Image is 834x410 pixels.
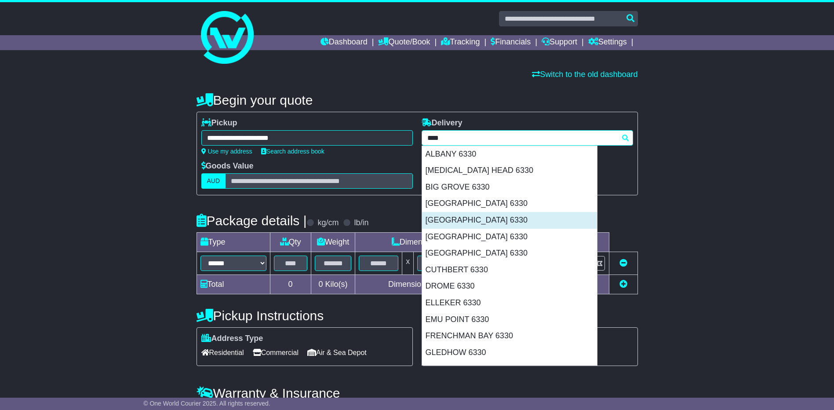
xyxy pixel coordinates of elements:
label: Pickup [201,118,237,128]
div: [GEOGRAPHIC_DATA] 6330 [422,195,597,212]
a: Use my address [201,148,252,155]
label: lb/in [354,218,368,228]
label: Delivery [422,118,463,128]
a: Add new item [619,280,627,289]
div: ELLEKER 6330 [422,295,597,311]
h4: Begin your quote [197,93,638,107]
div: [MEDICAL_DATA] HEAD 6330 [422,162,597,179]
div: [GEOGRAPHIC_DATA] 6330 [422,212,597,229]
td: Weight [311,233,355,252]
div: BIG GROVE 6330 [422,179,597,196]
span: Air & Sea Depot [307,346,367,359]
label: Goods Value [201,161,254,171]
a: Remove this item [619,259,627,267]
span: 0 [318,280,323,289]
td: Qty [270,233,311,252]
typeahead: Please provide city [422,130,633,146]
div: [GEOGRAPHIC_DATA] 6330 [422,229,597,245]
label: Address Type [201,334,263,344]
div: DROME 6330 [422,278,597,295]
h4: Pickup Instructions [197,308,413,323]
a: Tracking [441,35,480,50]
h4: Package details | [197,213,307,228]
td: Kilo(s) [311,275,355,294]
a: Dashboard [320,35,368,50]
div: [GEOGRAPHIC_DATA] 6330 [422,245,597,262]
td: 0 [270,275,311,294]
a: Settings [588,35,627,50]
span: Commercial [253,346,299,359]
a: Switch to the old dashboard [532,70,637,79]
label: AUD [201,173,226,189]
div: FRENCHMAN BAY 6330 [422,328,597,344]
h4: Warranty & Insurance [197,386,638,400]
a: Support [542,35,577,50]
div: [PERSON_NAME][GEOGRAPHIC_DATA] 6330 [422,361,597,377]
label: kg/cm [317,218,339,228]
a: Financials [491,35,531,50]
span: © One World Courier 2025. All rights reserved. [143,400,270,407]
a: Quote/Book [378,35,430,50]
td: Total [197,275,270,294]
div: GLEDHOW 6330 [422,344,597,361]
td: Dimensions in Centimetre(s) [355,275,519,294]
td: x [402,252,414,275]
td: Type [197,233,270,252]
div: CUTHBERT 6330 [422,262,597,278]
div: ALBANY 6330 [422,146,597,163]
td: Dimensions (L x W x H) [355,233,519,252]
div: EMU POINT 6330 [422,311,597,328]
span: Residential [201,346,244,359]
a: Search address book [261,148,324,155]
